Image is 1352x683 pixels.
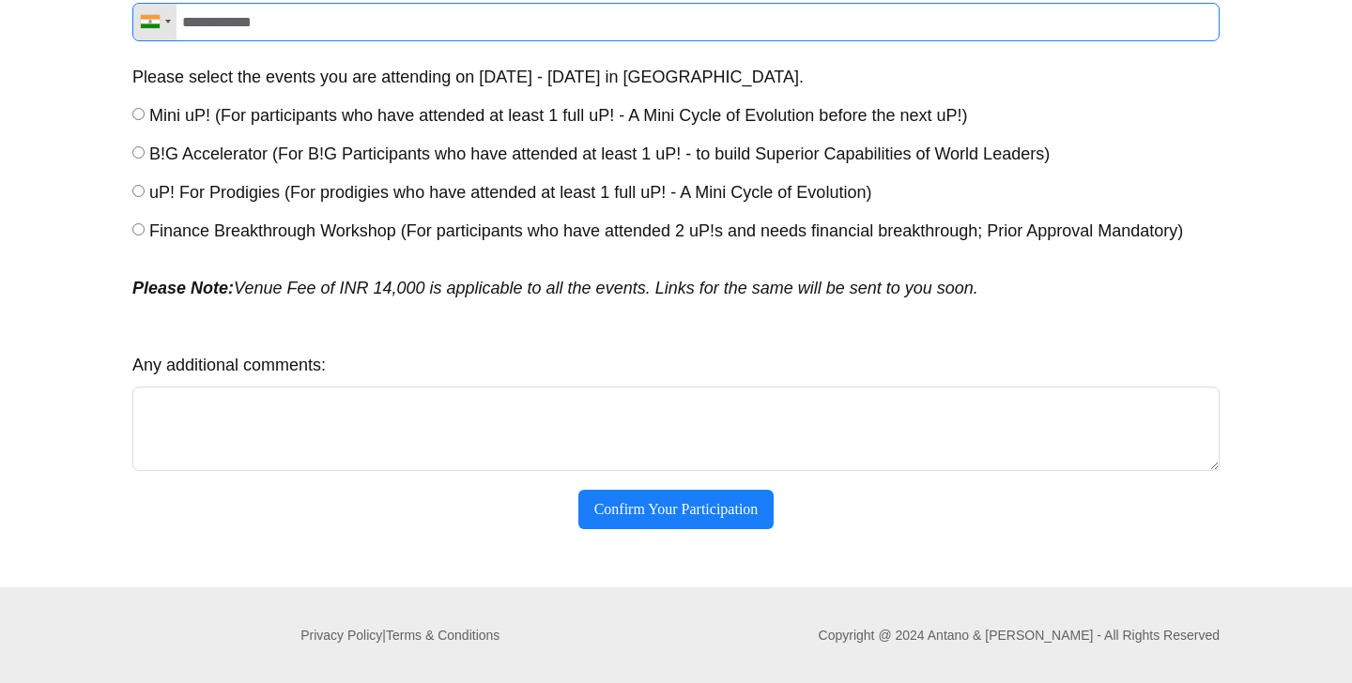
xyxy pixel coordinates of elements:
[132,279,234,297] strong: Please Note:
[149,144,1050,163] span: B!G Accelerator (For B!G Participants who have attended at least 1 uP! - to build Superior Capabi...
[132,146,145,159] input: B!G Accelerator (For B!G Participants who have attended at least 1 uP! - to build Superior Capabi...
[578,490,775,529] button: Confirm Your Participation
[132,3,1220,41] input: Phone/Mobile
[132,387,1220,471] textarea: Any additional comments:
[300,628,382,643] a: Privacy Policy
[132,223,145,235] input: Finance Breakthrough Workshop (For participants who have attended 2 uP!s and needs financial brea...
[149,221,1183,240] span: Finance Breakthrough Workshop (For participants who have attended 2 uP!s and needs financial brea...
[133,4,177,40] div: Telephone country code
[149,183,871,202] span: uP! For Prodigies (For prodigies who have attended at least 1 full uP! - A Mini Cycle of Evolution)
[132,622,668,648] p: |
[819,622,1220,648] p: Copyright @ 2024 Antano & [PERSON_NAME] - All Rights Reserved
[149,106,967,125] span: Mini uP! (For participants who have attended at least 1 full uP! - A Mini Cycle of Evolution befo...
[132,185,145,197] input: uP! For Prodigies (For prodigies who have attended at least 1 full uP! - A Mini Cycle of Evolution)
[132,60,804,94] label: Please select the events you are attending on 18th - 21st Sep 2025 in Chennai.
[132,348,326,382] label: Any additional comments:
[386,628,499,643] a: Terms & Conditions
[132,279,978,297] em: Venue Fee of INR 14,000 is applicable to all the events. Links for the same will be sent to you s...
[132,108,145,120] input: Mini uP! (For participants who have attended at least 1 full uP! - A Mini Cycle of Evolution befo...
